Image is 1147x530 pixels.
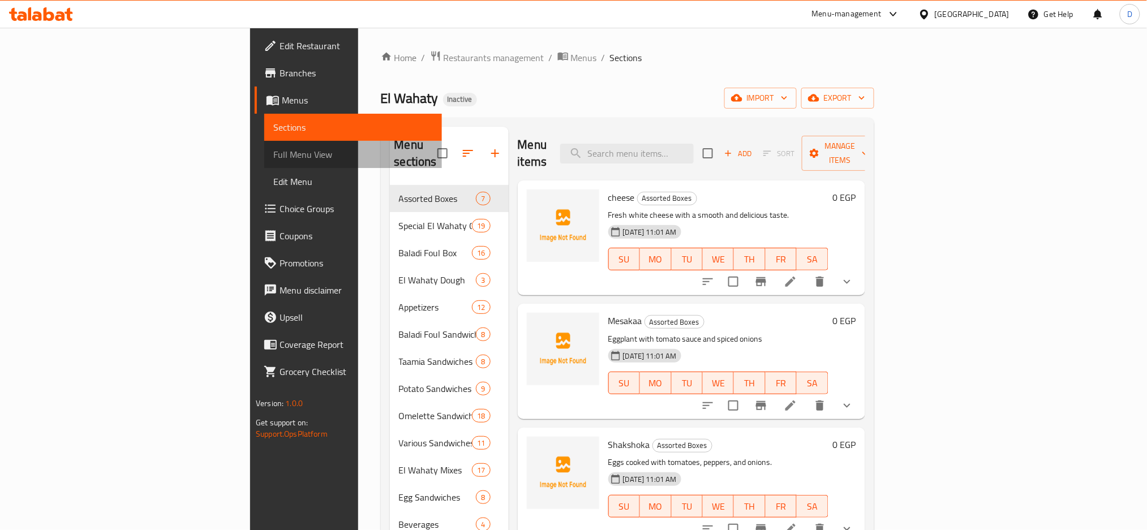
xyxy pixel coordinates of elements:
[784,275,797,288] a: Edit menu item
[399,436,472,450] span: Various Sandwiches
[399,355,476,368] div: Taamia Sandwiches
[476,329,489,340] span: 8
[806,392,834,419] button: delete
[476,492,489,503] span: 8
[608,189,635,206] span: cheese
[255,195,442,222] a: Choice Groups
[720,145,756,162] button: Add
[608,455,828,469] p: Eggs cooked with tomatoes, peppers, and onions.
[801,498,823,515] span: SA
[676,375,698,391] span: TU
[472,438,489,449] span: 11
[256,426,328,441] a: Support.OpsPlatform
[707,251,729,268] span: WE
[640,372,671,394] button: MO
[723,147,753,160] span: Add
[613,375,635,391] span: SU
[645,316,704,329] span: Assorted Boxes
[476,519,489,530] span: 4
[399,328,476,341] div: Baladi Foul Sandwiches
[390,429,509,456] div: Various Sandwiches11
[560,144,694,163] input: search
[399,382,476,395] span: Potato Sandwiches
[476,490,490,504] div: items
[703,372,734,394] button: WE
[645,315,704,329] div: Assorted Boxes
[472,463,490,477] div: items
[770,498,792,515] span: FR
[602,51,605,64] li: /
[672,495,703,518] button: TU
[734,495,765,518] button: TH
[255,249,442,277] a: Promotions
[280,311,433,324] span: Upsell
[280,229,433,243] span: Coupons
[399,490,476,504] span: Egg Sandwiches
[390,239,509,266] div: Baladi Foul Box16
[264,168,442,195] a: Edit Menu
[618,227,681,238] span: [DATE] 11:01 AM
[527,189,599,262] img: cheese
[618,474,681,485] span: [DATE] 11:01 AM
[472,248,489,258] span: 16
[734,248,765,270] button: TH
[935,8,1009,20] div: [GEOGRAPHIC_DATA]
[638,192,697,205] span: Assorted Boxes
[802,136,878,171] button: Manage items
[797,372,828,394] button: SA
[280,66,433,80] span: Branches
[256,396,283,411] span: Version:
[476,192,490,205] div: items
[399,219,472,232] span: Special El Wahaty Orders
[672,372,703,394] button: TU
[801,88,874,109] button: export
[280,365,433,378] span: Grocery Checklist
[255,304,442,331] a: Upsell
[784,399,797,412] a: Edit menu item
[390,185,509,212] div: Assorted Boxes7
[280,338,433,351] span: Coverage Report
[399,273,476,287] div: El Wahaty Dough
[608,312,642,329] span: Mesakaa
[280,202,433,216] span: Choice Groups
[653,439,712,452] span: Assorted Boxes
[797,495,828,518] button: SA
[766,248,797,270] button: FR
[390,484,509,511] div: Egg Sandwiches8
[801,251,823,268] span: SA
[810,91,865,105] span: export
[285,396,303,411] span: 1.0.0
[390,212,509,239] div: Special El Wahaty Orders19
[608,248,640,270] button: SU
[444,51,544,64] span: Restaurants management
[834,268,861,295] button: show more
[472,411,489,421] span: 18
[608,372,640,394] button: SU
[738,251,761,268] span: TH
[399,246,472,260] div: Baladi Foul Box
[608,208,828,222] p: Fresh white cheese with a smooth and delicious taste.
[557,50,597,65] a: Menus
[652,439,712,453] div: Assorted Boxes
[399,192,476,205] div: Assorted Boxes
[833,189,856,205] h6: 0 EGP
[431,141,454,165] span: Select all sections
[694,268,721,295] button: sort-choices
[255,87,442,114] a: Menus
[645,251,667,268] span: MO
[707,375,729,391] span: WE
[482,140,509,167] button: Add section
[399,409,472,423] span: Omelette Sandwiches
[676,498,698,515] span: TU
[280,39,433,53] span: Edit Restaurant
[256,415,308,430] span: Get support on:
[812,7,882,21] div: Menu-management
[476,355,490,368] div: items
[399,463,472,477] span: El Wahaty Mixes
[264,114,442,141] a: Sections
[724,88,797,109] button: import
[748,392,775,419] button: Branch-specific-item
